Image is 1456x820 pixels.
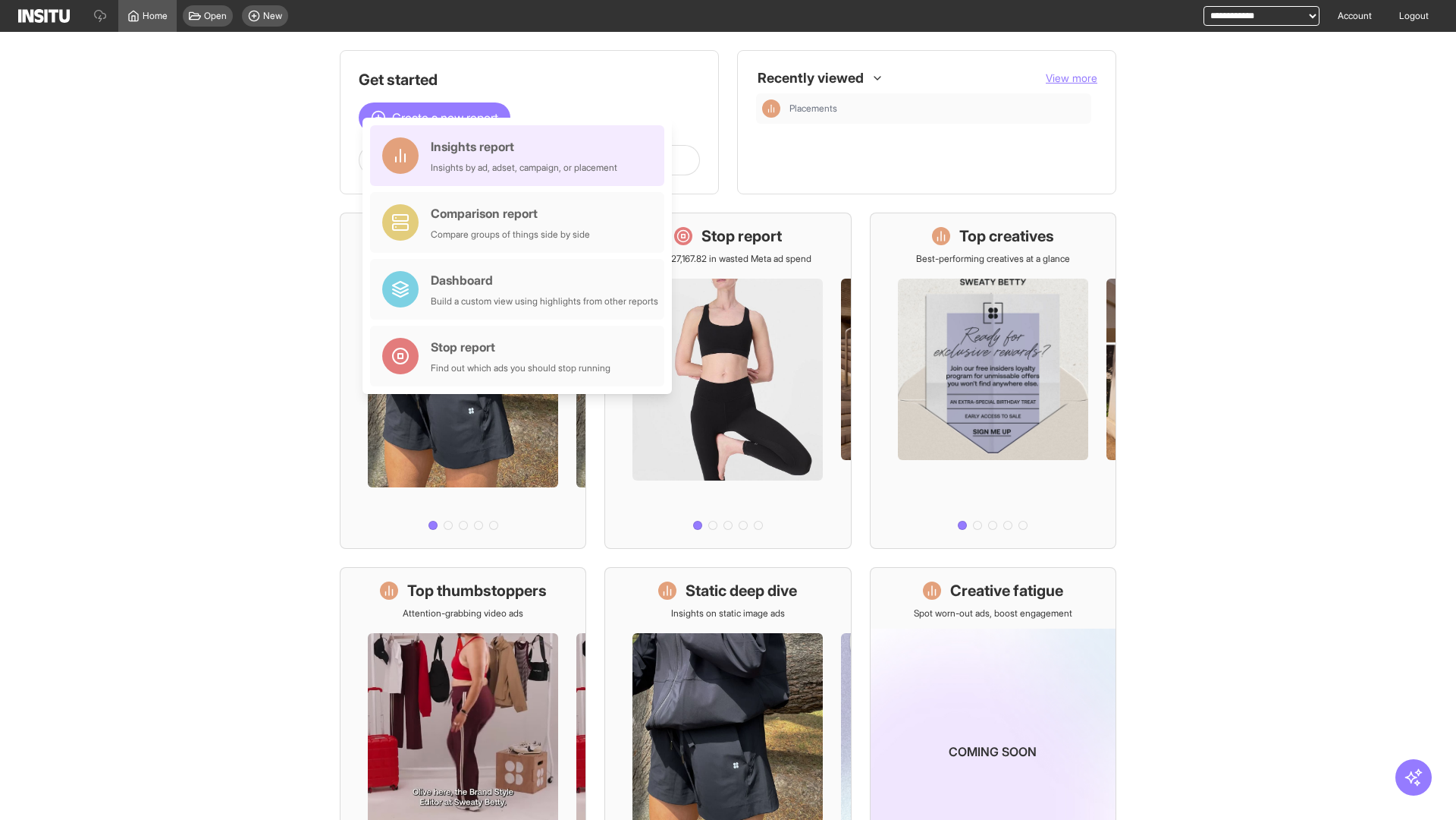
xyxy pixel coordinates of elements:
[263,10,282,22] span: New
[431,229,590,241] div: Compare groups of things side by side
[762,99,780,118] div: Insights
[671,607,785,620] p: Insights on static image ads
[431,204,590,222] div: Comparison report
[407,580,547,601] h1: Top thumbstoppers
[1046,71,1097,86] button: View more
[644,253,811,265] p: Save £27,167.82 in wasted Meta ad spend
[340,213,586,549] a: What's live nowSee all active ads instantly
[431,338,610,356] div: Stop report
[431,362,610,374] div: Find out which ads you should stop running
[870,213,1116,549] a: Top creativesBest-performing creatives at a glance
[143,10,168,22] span: Home
[1046,71,1097,84] span: View more
[686,580,797,601] h1: Static deep dive
[701,225,782,247] h1: Stop report
[359,102,510,133] button: Create a new report
[18,9,70,23] img: Logo
[431,271,658,289] div: Dashboard
[959,225,1054,247] h1: Top creatives
[604,213,851,549] a: Stop reportSave £27,167.82 in wasted Meta ad spend
[403,607,523,620] p: Attention-grabbing video ads
[431,162,617,174] div: Insights by ad, adset, campaign, or placement
[789,102,1085,115] span: Placements
[916,253,1070,265] p: Best-performing creatives at a glance
[204,10,227,22] span: Open
[431,295,658,307] div: Build a custom view using highlights from other reports
[359,69,700,90] h1: Get started
[789,102,837,115] span: Placements
[431,137,617,156] div: Insights report
[392,109,498,127] span: Create a new report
